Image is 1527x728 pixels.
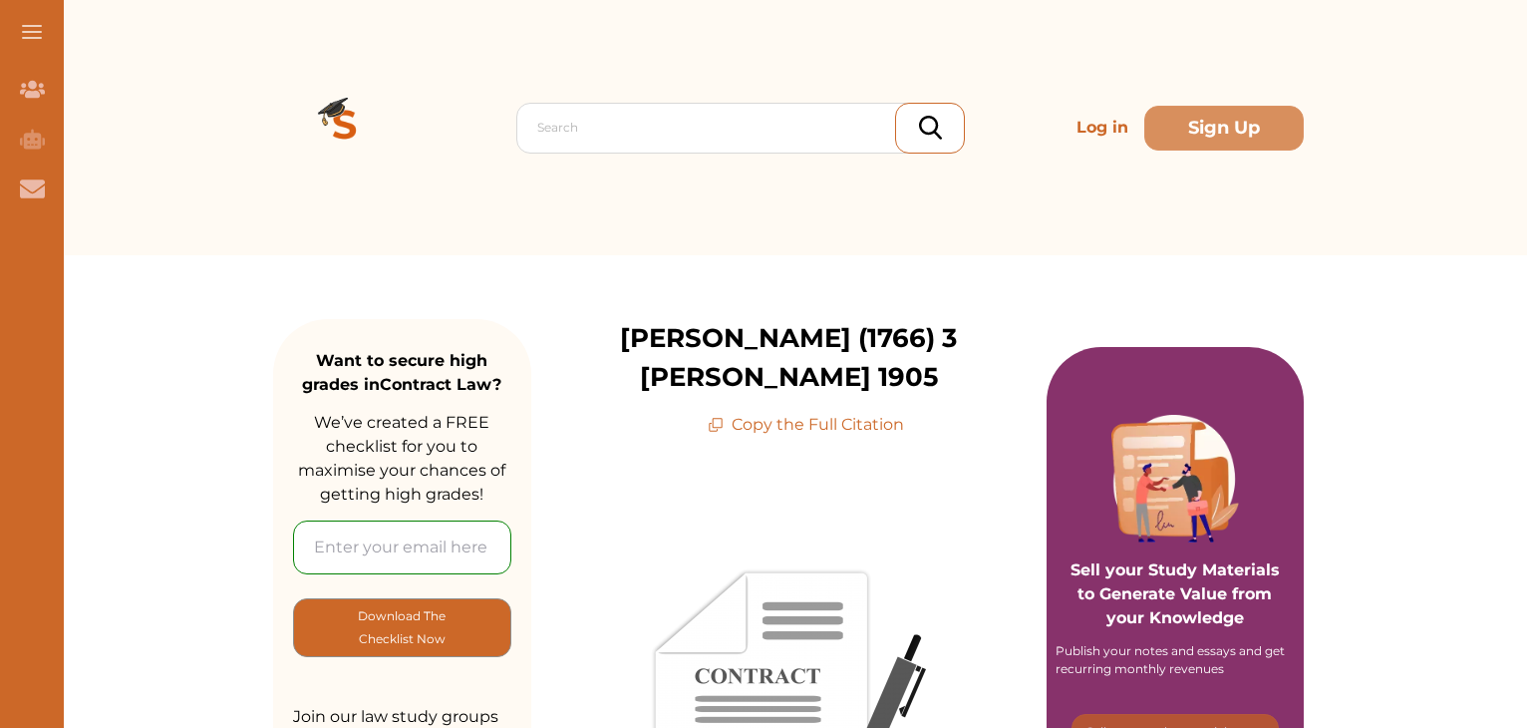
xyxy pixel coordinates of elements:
[531,319,1047,397] p: [PERSON_NAME] (1766) 3 [PERSON_NAME] 1905
[293,521,511,574] input: Enter your email here
[1069,108,1136,148] p: Log in
[273,56,417,199] img: Logo
[1111,415,1239,543] img: Purple card image
[1067,503,1285,630] p: Sell your Study Materials to Generate Value from your Knowledge
[302,351,501,394] strong: Want to secure high grades in Contract Law ?
[298,413,505,504] span: We’ve created a FREE checklist for you to maximise your chances of getting high grades!
[919,116,942,140] img: search_icon
[708,413,904,437] p: Copy the Full Citation
[293,598,511,657] button: [object Object]
[1049,638,1507,708] iframe: HelpCrunch
[1144,106,1304,151] button: Sign Up
[334,604,470,651] p: Download The Checklist Now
